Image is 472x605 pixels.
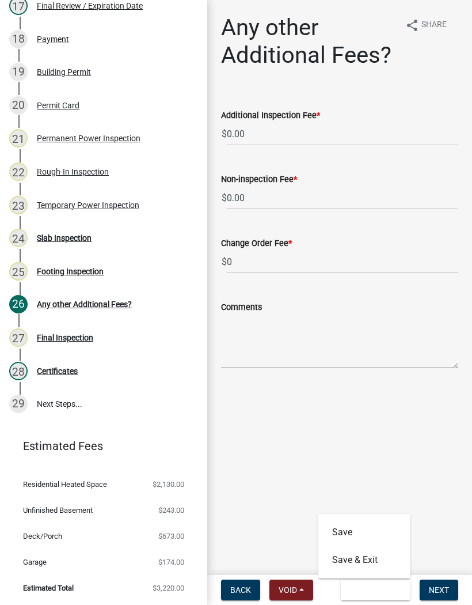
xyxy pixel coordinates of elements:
div: 23 [9,196,28,214]
div: Slab Inspection [37,234,92,242]
div: 28 [9,362,28,380]
span: Void [279,585,297,595]
span: Back [230,585,251,595]
span: Garage [23,558,47,566]
button: Save & Exit [341,580,410,600]
label: Non-inspection Fee [221,176,297,184]
div: Temporary Power Inspection [37,201,139,209]
div: 27 [9,328,28,347]
div: 20 [9,96,28,115]
span: Deck/Porch [23,532,62,540]
div: 21 [9,129,28,148]
div: 25 [9,262,28,281]
span: Estimated Total [23,584,74,592]
div: 29 [9,395,28,413]
label: Comments [221,304,262,312]
span: $2,130.00 [153,481,184,488]
div: 19 [9,63,28,81]
span: Share [421,18,447,32]
div: Any other Additional Fees? [37,300,132,308]
i: share [405,18,419,32]
span: Next [429,585,449,595]
div: Rough-In Inspection [37,168,109,176]
div: Save & Exit [318,514,410,578]
div: Certificates [37,367,78,375]
span: $243.00 [158,506,184,514]
button: Save [318,519,410,546]
div: Payment [37,35,69,43]
button: shareShare [396,14,456,36]
span: $174.00 [158,558,184,566]
label: Additional Inspection Fee [221,112,320,120]
span: $3,220.00 [153,584,184,592]
div: 22 [9,162,28,181]
div: Footing Inspection [37,267,104,275]
span: $ [221,186,227,210]
button: Next [420,580,458,600]
span: Unfinished Basement [23,506,93,514]
div: Final Inspection [37,334,93,342]
div: Permit Card [37,101,79,109]
span: $673.00 [158,532,184,540]
div: 26 [9,295,28,313]
div: Final Review / Expiration Date [37,2,143,10]
div: Permanent Power Inspection [37,134,140,142]
div: Building Permit [37,68,91,76]
span: Save & Exit [350,585,394,595]
button: Save & Exit [318,546,410,574]
span: $ [221,122,227,146]
span: $ [221,250,227,274]
h1: Any other Additional Fees? [221,14,396,69]
button: Back [221,580,260,600]
div: 18 [9,30,28,48]
a: Estimated Fees [9,434,189,457]
div: 24 [9,229,28,247]
label: Change Order Fee [221,240,292,248]
span: Residential Heated Space [23,481,107,488]
button: Void [269,580,313,600]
